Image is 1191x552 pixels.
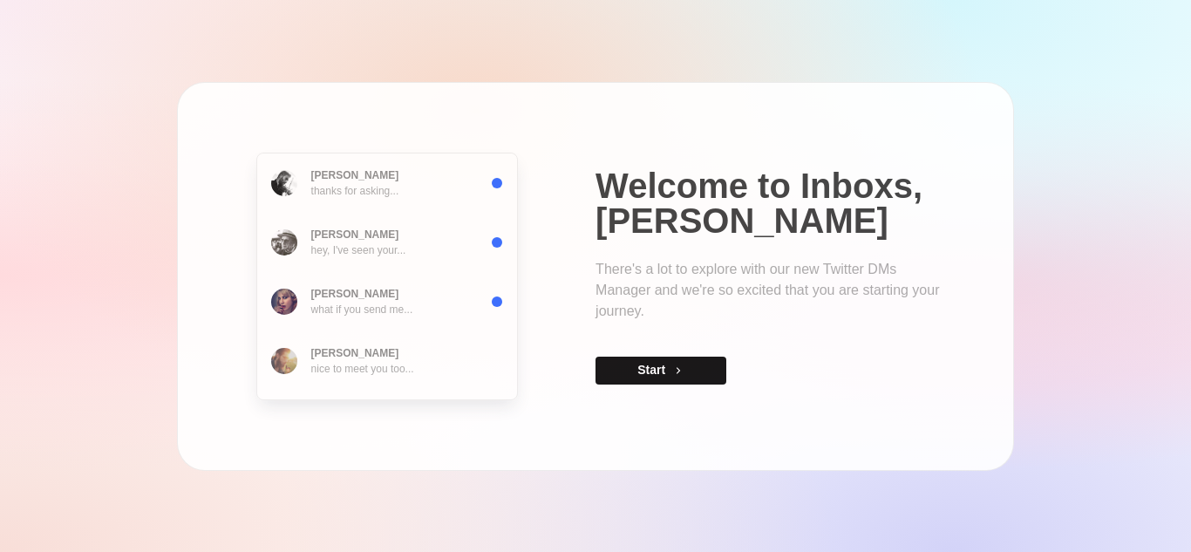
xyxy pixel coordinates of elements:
[595,357,726,385] button: Start
[311,286,399,302] p: [PERSON_NAME]
[271,170,297,196] img: 300
[311,242,406,258] p: hey, I've seen your...
[311,167,399,183] p: [PERSON_NAME]
[311,345,399,361] p: [PERSON_NAME]
[595,259,943,322] p: There's a lot to explore with our new Twitter DMs Manager and we're so excited that you are start...
[311,361,414,377] p: nice to meet you too...
[595,168,943,238] p: Welcome to Inboxs, [PERSON_NAME]
[271,348,297,374] img: 300
[311,302,413,317] p: what if you send me...
[271,289,297,315] img: 300
[271,229,297,256] img: 300
[311,227,399,242] p: [PERSON_NAME]
[311,183,399,199] p: thanks for asking...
